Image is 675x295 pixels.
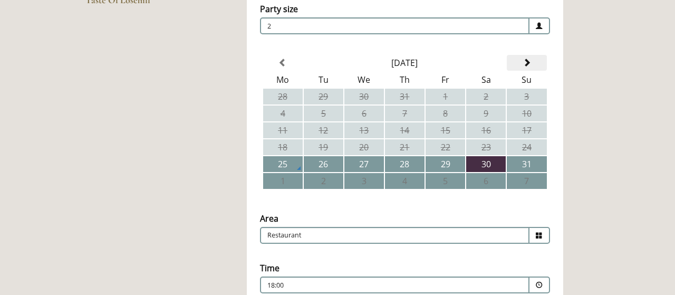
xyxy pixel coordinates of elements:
[507,173,546,189] td: 7
[466,106,506,121] td: 9
[426,89,465,104] td: 1
[385,139,425,155] td: 21
[507,156,546,172] td: 31
[466,173,506,189] td: 6
[385,156,425,172] td: 28
[260,3,298,15] label: Party size
[260,262,279,274] label: Time
[523,59,531,67] span: Next Month
[426,72,465,88] th: Fr
[260,17,529,34] span: 2
[344,72,384,88] th: We
[385,89,425,104] td: 31
[263,139,303,155] td: 18
[385,122,425,138] td: 14
[304,72,343,88] th: Tu
[263,106,303,121] td: 4
[426,173,465,189] td: 5
[304,173,343,189] td: 2
[263,173,303,189] td: 1
[385,106,425,121] td: 7
[466,89,506,104] td: 2
[263,72,303,88] th: Mo
[426,156,465,172] td: 29
[466,122,506,138] td: 16
[304,55,506,71] th: Select Month
[507,89,546,104] td: 3
[426,139,465,155] td: 22
[263,156,303,172] td: 25
[344,122,384,138] td: 13
[304,139,343,155] td: 19
[507,72,546,88] th: Su
[344,106,384,121] td: 6
[466,139,506,155] td: 23
[507,106,546,121] td: 10
[344,173,384,189] td: 3
[385,72,425,88] th: Th
[466,72,506,88] th: Sa
[507,122,546,138] td: 17
[344,156,384,172] td: 27
[426,106,465,121] td: 8
[267,281,458,290] p: 18:00
[426,122,465,138] td: 15
[304,106,343,121] td: 5
[466,156,506,172] td: 30
[344,89,384,104] td: 30
[507,139,546,155] td: 24
[385,173,425,189] td: 4
[263,122,303,138] td: 11
[304,89,343,104] td: 29
[344,139,384,155] td: 20
[260,213,278,224] label: Area
[263,89,303,104] td: 28
[278,59,287,67] span: Previous Month
[304,156,343,172] td: 26
[304,122,343,138] td: 12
